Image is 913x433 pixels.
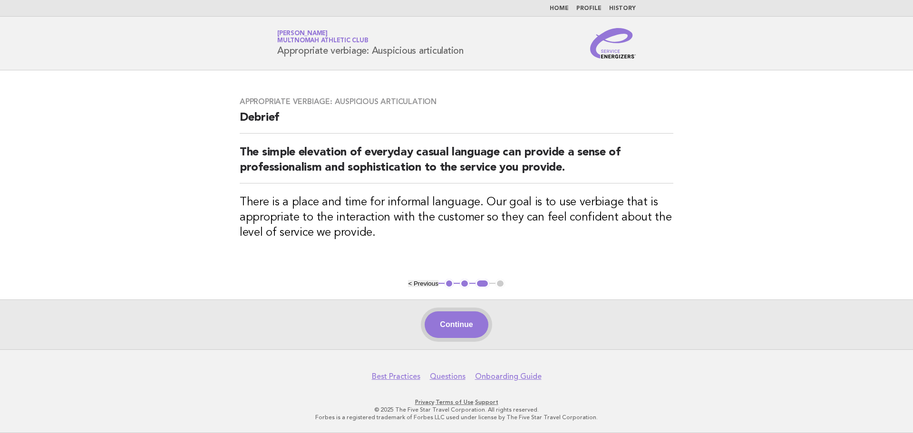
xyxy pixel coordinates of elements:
h2: Debrief [240,110,673,134]
p: © 2025 The Five Star Travel Corporation. All rights reserved. [165,406,748,414]
a: Support [475,399,498,405]
a: Privacy [415,399,434,405]
a: [PERSON_NAME]Multnomah Athletic Club [277,30,368,44]
button: < Previous [408,280,438,287]
p: · · [165,398,748,406]
p: Forbes is a registered trademark of Forbes LLC used under license by The Five Star Travel Corpora... [165,414,748,421]
span: Multnomah Athletic Club [277,38,368,44]
h3: There is a place and time for informal language. Our goal is to use verbiage that is appropriate ... [240,195,673,241]
a: Questions [430,372,466,381]
button: 2 [460,279,469,289]
button: 3 [476,279,489,289]
button: Continue [425,311,488,338]
h1: Appropriate verbiage: Auspicious articulation [277,31,464,56]
a: Home [550,6,569,11]
a: History [609,6,636,11]
a: Onboarding Guide [475,372,542,381]
button: 1 [445,279,454,289]
a: Profile [576,6,602,11]
h2: The simple elevation of everyday casual language can provide a sense of professionalism and sophi... [240,145,673,183]
a: Best Practices [372,372,420,381]
a: Terms of Use [436,399,474,405]
img: Service Energizers [590,28,636,58]
h3: Appropriate verbiage: Auspicious articulation [240,97,673,106]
